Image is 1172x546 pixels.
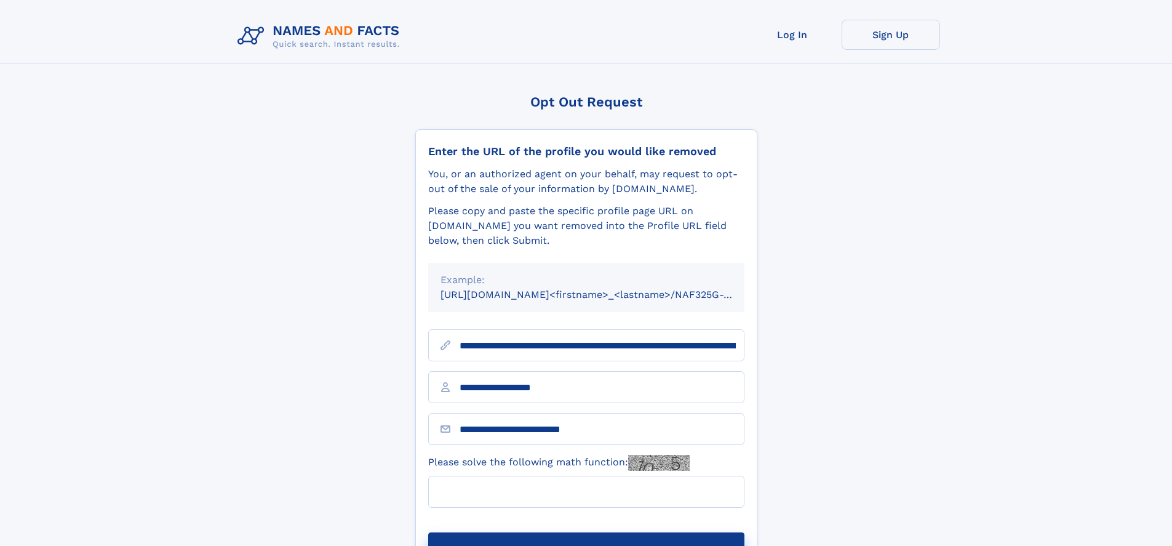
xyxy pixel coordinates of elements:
div: Please copy and paste the specific profile page URL on [DOMAIN_NAME] you want removed into the Pr... [428,204,744,248]
div: You, or an authorized agent on your behalf, may request to opt-out of the sale of your informatio... [428,167,744,196]
label: Please solve the following math function: [428,455,690,471]
a: Sign Up [842,20,940,50]
small: [URL][DOMAIN_NAME]<firstname>_<lastname>/NAF325G-xxxxxxxx [440,289,768,300]
div: Enter the URL of the profile you would like removed [428,145,744,158]
div: Example: [440,273,732,287]
img: Logo Names and Facts [233,20,410,53]
a: Log In [743,20,842,50]
div: Opt Out Request [415,94,757,110]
